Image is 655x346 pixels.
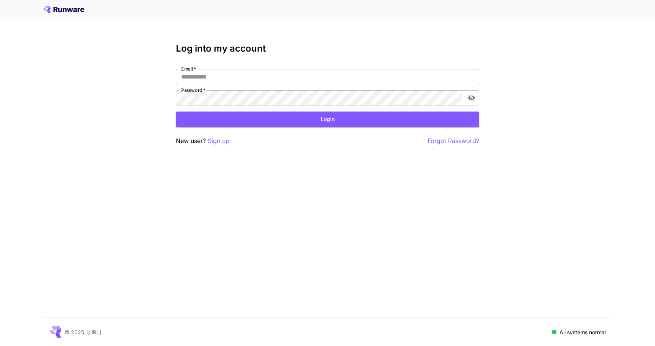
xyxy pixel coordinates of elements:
[176,136,229,146] p: New user?
[176,112,479,127] button: Login
[465,91,478,105] button: toggle password visibility
[428,136,479,146] button: Forgot Password?
[208,136,229,146] button: Sign up
[64,328,101,336] p: © 2025, [URL]
[559,328,606,336] p: All systems normal
[176,43,479,54] h3: Log into my account
[181,66,196,72] label: Email
[181,87,205,93] label: Password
